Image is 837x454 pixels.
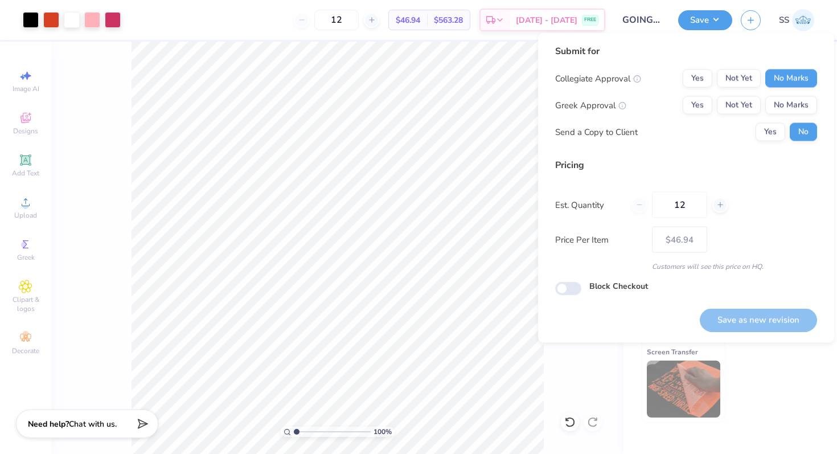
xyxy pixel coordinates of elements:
div: Greek Approval [555,99,626,112]
button: Not Yet [717,96,761,114]
div: Customers will see this price on HQ. [555,261,817,272]
span: SS [779,14,789,27]
div: Pricing [555,158,817,172]
label: Est. Quantity [555,198,623,211]
span: $563.28 [434,14,463,26]
span: Add Text [12,169,39,178]
span: $46.94 [396,14,420,26]
div: Collegiate Approval [555,72,641,85]
img: Screen Transfer [647,361,720,418]
span: Screen Transfer [647,346,698,358]
input: – – [652,192,707,218]
button: Save [678,10,732,30]
button: No [790,123,817,141]
span: Chat with us. [69,419,117,430]
label: Price Per Item [555,233,643,246]
div: Submit for [555,44,817,58]
button: Yes [756,123,785,141]
span: 100 % [374,427,392,437]
span: [DATE] - [DATE] [516,14,577,26]
span: Decorate [12,346,39,355]
button: No Marks [765,96,817,114]
label: Block Checkout [589,280,648,292]
span: FREE [584,16,596,24]
button: No Marks [765,69,817,88]
span: Image AI [13,84,39,93]
button: Yes [683,96,712,114]
span: Greek [17,253,35,262]
span: Clipart & logos [6,295,46,313]
button: Yes [683,69,712,88]
input: – – [314,10,359,30]
div: Send a Copy to Client [555,125,638,138]
img: Saima Shariff [792,9,814,31]
span: Designs [13,126,38,136]
span: Upload [14,211,37,220]
input: Untitled Design [614,9,670,31]
button: Not Yet [717,69,761,88]
a: SS [779,9,814,31]
strong: Need help? [28,419,69,430]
